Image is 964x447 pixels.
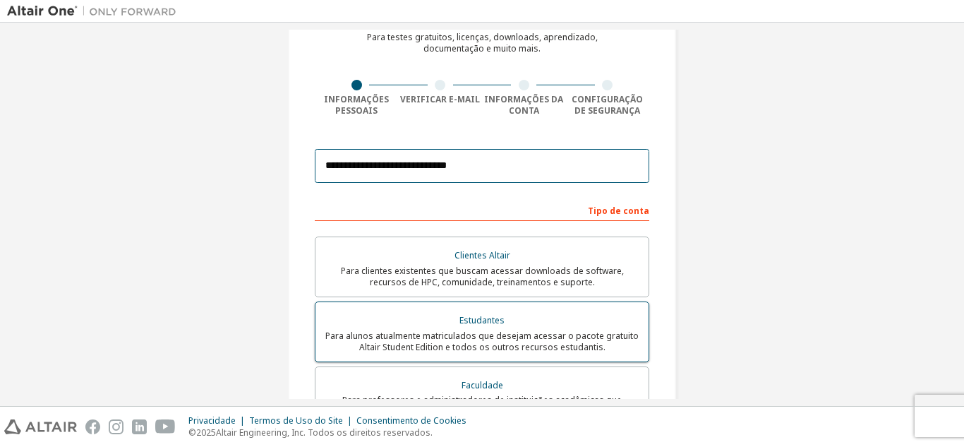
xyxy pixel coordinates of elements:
[588,205,649,217] font: Tipo de conta
[325,330,639,353] font: Para alunos atualmente matriculados que desejam acessar o pacote gratuito Altair Student Edition ...
[367,31,598,43] font: Para testes gratuitos, licenças, downloads, aprendizado,
[484,93,563,117] font: Informações da conta
[109,419,123,434] img: instagram.svg
[462,379,503,391] font: Faculdade
[85,419,100,434] img: facebook.svg
[188,415,236,427] font: Privacidade
[324,93,389,117] font: Informações pessoais
[400,93,480,105] font: Verificar e-mail
[341,265,624,288] font: Para clientes existentes que buscam acessar downloads de software, recursos de HPC, comunidade, t...
[216,427,433,439] font: Altair Engineering, Inc. Todos os direitos reservados.
[196,427,216,439] font: 2025
[572,93,643,117] font: Configuração de segurança
[132,419,147,434] img: linkedin.svg
[342,394,622,417] font: Para professores e administradores de instituições acadêmicas que administram alunos e acessam so...
[423,42,541,54] font: documentação e muito mais.
[4,419,77,434] img: altair_logo.svg
[188,427,196,439] font: ©
[356,415,466,427] font: Consentimento de Cookies
[459,314,505,326] font: Estudantes
[454,249,510,261] font: Clientes Altair
[7,4,183,18] img: Altair Um
[249,415,343,427] font: Termos de Uso do Site
[155,419,176,434] img: youtube.svg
